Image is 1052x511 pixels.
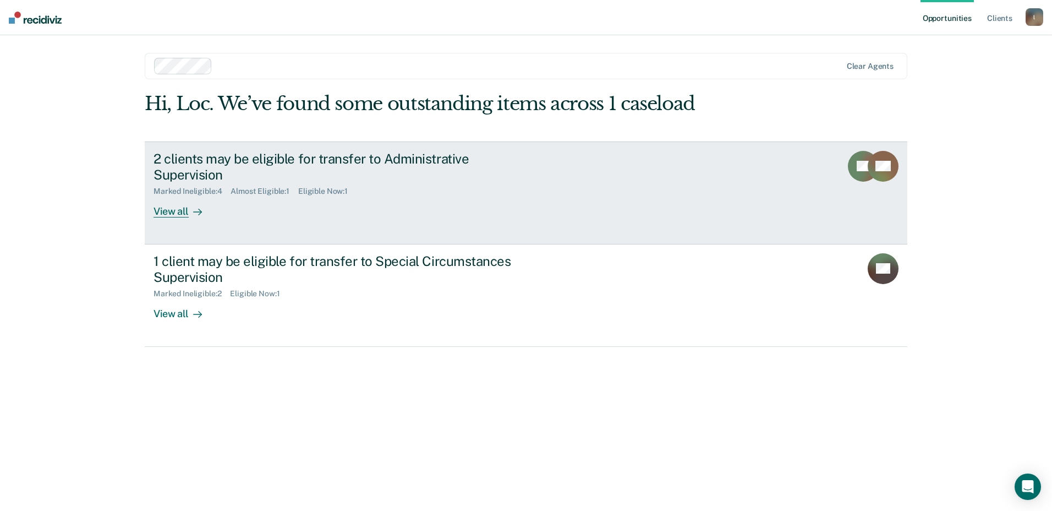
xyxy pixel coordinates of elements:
[231,187,298,196] div: Almost Eligible : 1
[145,93,755,115] div: Hi, Loc. We’ve found some outstanding items across 1 caseload
[154,253,540,285] div: 1 client may be eligible for transfer to Special Circumstances Supervision
[230,289,288,298] div: Eligible Now : 1
[154,196,215,218] div: View all
[1026,8,1043,26] button: l
[9,12,62,24] img: Recidiviz
[154,187,231,196] div: Marked Ineligible : 4
[145,244,907,347] a: 1 client may be eligible for transfer to Special Circumstances SupervisionMarked Ineligible:2Elig...
[298,187,357,196] div: Eligible Now : 1
[154,289,230,298] div: Marked Ineligible : 2
[1015,474,1041,500] div: Open Intercom Messenger
[145,142,907,244] a: 2 clients may be eligible for transfer to Administrative SupervisionMarked Ineligible:4Almost Eli...
[154,151,540,183] div: 2 clients may be eligible for transfer to Administrative Supervision
[847,62,894,71] div: Clear agents
[154,298,215,320] div: View all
